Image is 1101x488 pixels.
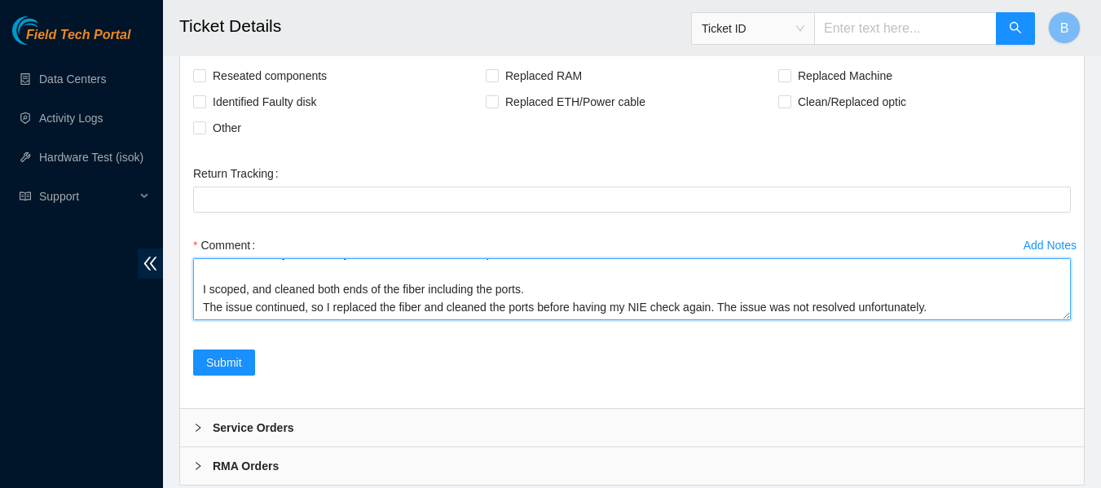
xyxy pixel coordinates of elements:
textarea: Comment [193,258,1071,320]
span: B [1060,18,1069,38]
span: Replaced Machine [791,63,899,89]
b: Service Orders [213,419,294,437]
button: B [1048,11,1081,44]
span: Reseated components [206,63,333,89]
span: Submit [206,354,242,371]
label: Comment [193,232,262,258]
span: read [20,191,31,202]
button: Submit [193,350,255,376]
div: RMA Orders [180,447,1084,485]
span: Field Tech Portal [26,28,130,43]
a: Data Centers [39,73,106,86]
input: Return Tracking [193,187,1071,213]
a: Akamai TechnologiesField Tech Portal [12,29,130,51]
div: Service Orders [180,409,1084,446]
span: Support [39,180,135,213]
b: RMA Orders [213,457,279,475]
input: Enter text here... [814,12,997,45]
label: Return Tracking [193,160,285,187]
span: Other [206,115,248,141]
div: Add Notes [1024,240,1077,251]
button: search [996,12,1035,45]
span: Replaced RAM [499,63,588,89]
a: Hardware Test (isok) [39,151,143,164]
span: Identified Faulty disk [206,89,324,115]
img: Akamai Technologies [12,16,82,45]
span: Replaced ETH/Power cable [499,89,652,115]
span: right [193,461,203,471]
a: Activity Logs [39,112,103,125]
span: double-left [138,248,163,279]
span: Clean/Replaced optic [791,89,913,115]
button: Add Notes [1023,232,1077,258]
span: search [1009,21,1022,37]
span: right [193,423,203,433]
span: Ticket ID [702,16,804,41]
